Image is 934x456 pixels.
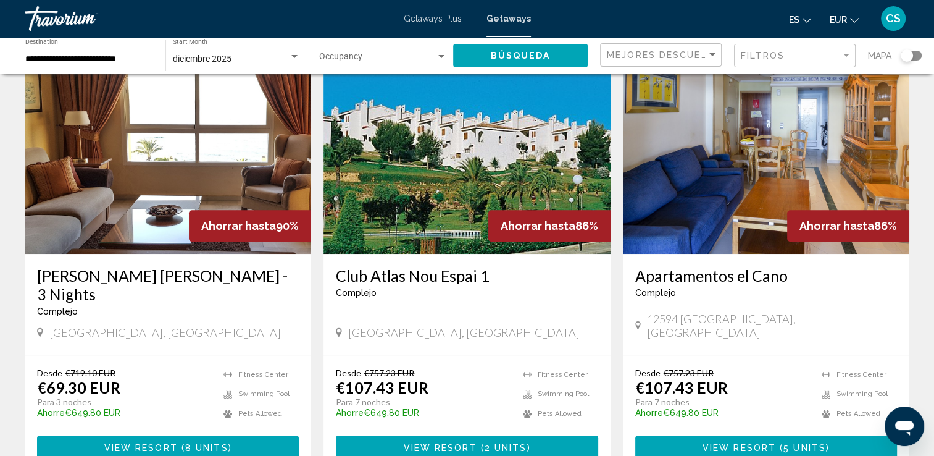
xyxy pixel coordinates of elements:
[836,371,886,379] span: Fitness Center
[336,408,510,418] p: €649.80 EUR
[664,368,714,378] span: €757.23 EUR
[799,219,874,232] span: Ahorrar hasta
[635,408,663,418] span: Ahorre
[885,407,924,446] iframe: Botón para iniciar la ventana de mensajería
[836,390,888,398] span: Swimming Pool
[635,288,676,298] span: Complejo
[336,288,377,298] span: Complejo
[404,14,462,23] a: Getaways Plus
[403,443,477,453] span: View Resort
[787,210,909,242] div: 86%
[178,443,232,453] span: ( )
[65,368,115,378] span: €719.10 EUR
[877,6,909,32] button: User Menu
[37,408,211,418] p: €649.80 EUR
[336,368,361,378] span: Desde
[364,368,414,378] span: €757.23 EUR
[607,50,718,61] mat-select: Sort by
[37,378,120,397] p: €69.30 EUR
[486,14,531,23] a: Getaways
[789,15,799,25] span: es
[323,56,610,254] img: 2441E01L.jpg
[538,390,589,398] span: Swimming Pool
[538,371,588,379] span: Fitness Center
[836,410,880,418] span: Pets Allowed
[491,51,551,61] span: Búsqueda
[37,306,78,316] span: Complejo
[741,51,785,61] span: Filtros
[37,368,62,378] span: Desde
[453,44,588,67] button: Búsqueda
[623,56,909,254] img: 2847I01X.jpg
[607,50,731,60] span: Mejores descuentos
[783,443,826,453] span: 5 units
[336,266,598,285] a: Club Atlas Nou Espai 1
[37,408,65,418] span: Ahorre
[635,397,809,408] p: Para 7 noches
[830,11,859,28] button: Change currency
[703,443,776,453] span: View Resort
[348,326,580,339] span: [GEOGRAPHIC_DATA], [GEOGRAPHIC_DATA]
[238,410,282,418] span: Pets Allowed
[830,15,847,25] span: EUR
[173,54,231,64] span: diciembre 2025
[776,443,830,453] span: ( )
[635,408,809,418] p: €649.80 EUR
[485,443,527,453] span: 2 units
[336,408,364,418] span: Ahorre
[201,219,276,232] span: Ahorrar hasta
[488,210,611,242] div: 86%
[37,266,299,303] a: [PERSON_NAME] [PERSON_NAME] - 3 Nights
[635,368,661,378] span: Desde
[37,397,211,408] p: Para 3 noches
[734,43,856,69] button: Filter
[336,397,510,408] p: Para 7 noches
[104,443,178,453] span: View Resort
[501,219,575,232] span: Ahorrar hasta
[185,443,228,453] span: 8 units
[886,12,901,25] span: CS
[238,371,288,379] span: Fitness Center
[635,266,897,285] a: Apartamentos el Cano
[635,378,728,397] p: €107.43 EUR
[336,378,428,397] p: €107.43 EUR
[868,47,891,64] span: Mapa
[789,11,811,28] button: Change language
[189,210,311,242] div: 90%
[647,312,897,339] span: 12594 [GEOGRAPHIC_DATA], [GEOGRAPHIC_DATA]
[538,410,582,418] span: Pets Allowed
[25,56,311,254] img: 1689I01X.jpg
[477,443,531,453] span: ( )
[49,326,281,339] span: [GEOGRAPHIC_DATA], [GEOGRAPHIC_DATA]
[25,6,391,31] a: Travorium
[238,390,290,398] span: Swimming Pool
